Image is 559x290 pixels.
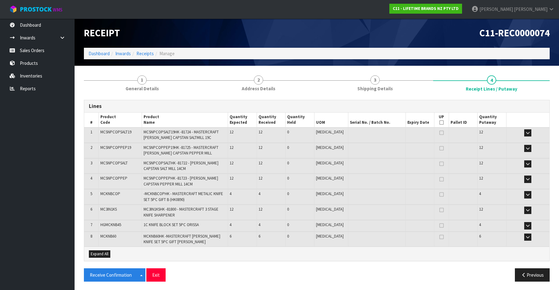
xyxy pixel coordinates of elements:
span: 0 [287,129,289,135]
span: 3 [370,75,380,85]
span: 1 [137,75,147,85]
span: 3 [90,160,92,166]
span: 12 [259,207,262,212]
th: Serial No. / Batch No. [348,113,406,127]
span: 12 [230,129,233,135]
button: Receive Confirmation [84,268,138,282]
h3: Lines [89,103,545,109]
span: 6 [479,234,481,239]
span: 12 [479,129,483,135]
span: 4 [230,222,231,227]
span: 0 [287,234,289,239]
span: MC3IN1KS [100,207,117,212]
small: WMS [53,7,62,13]
span: 12 [259,176,262,181]
span: MCSNPCOPPEP19HK -81725 - MASTERCRAFT [PERSON_NAME] CAPSTAN PEPPER MILL [144,145,218,156]
span: 2 [90,145,92,150]
th: Product Name [142,113,228,127]
span: MCSNPCOPSALT19HK -81724 - MASTERCRAFT [PERSON_NAME] CAPSTAN SALTMILL 19C [144,129,219,140]
span: [MEDICAL_DATA] [316,160,344,166]
span: 2 [254,75,263,85]
th: Quantity Expected [228,113,257,127]
span: 1 [90,129,92,135]
span: 0 [287,191,289,196]
span: MCSNPCOPPEP19 [100,145,131,150]
span: 7 [90,222,92,227]
span: 12 [259,129,262,135]
span: 4 [259,222,260,227]
span: Expand All [91,251,108,257]
span: 0 [287,145,289,150]
span: [MEDICAL_DATA] [316,207,344,212]
span: General Details [126,85,159,92]
span: 0 [287,207,289,212]
span: Receipt Lines / Putaway [84,95,550,286]
th: # [84,113,99,127]
span: ProStock [20,5,52,13]
span: [MEDICAL_DATA] [316,191,344,196]
strong: C11 - LIFETIME BRANDS NZ PTY LTD [393,6,459,11]
span: 6 [259,234,260,239]
span: 12 [230,160,233,166]
span: 4 [479,191,481,196]
span: 12 [230,145,233,150]
span: MCKNB60HK -MASTERCRAFT [PERSON_NAME] KNIFE SET 5PC GIFT [PERSON_NAME] [144,234,220,244]
th: Product Code [99,113,142,127]
span: [MEDICAL_DATA] [316,145,344,150]
span: Shipping Details [357,85,393,92]
th: UP [434,113,449,127]
button: Exit [146,268,166,282]
span: Address Details [242,85,275,92]
span: MC3IN1KSHK -81800 - MASTERCRAFT 3 STAGE KNIFE SHARPENER [144,207,218,217]
span: 6 [90,207,92,212]
th: Quantity Held [286,113,314,127]
span: 12 [479,176,483,181]
a: Dashboard [89,51,110,56]
span: 12 [479,145,483,150]
button: Previous [515,268,550,282]
th: UOM [314,113,348,127]
span: [MEDICAL_DATA] [316,222,344,227]
span: [PERSON_NAME] [479,6,513,12]
span: C11-REC0000074 [479,27,550,39]
span: 12 [259,160,262,166]
img: cube-alt.png [9,5,17,13]
span: 12 [230,176,233,181]
span: 4 [230,191,231,196]
span: Receipt Lines / Putaway [466,86,517,92]
a: Receipts [136,51,154,56]
span: 0 [287,160,289,166]
span: 4 [479,222,481,227]
span: [MEDICAL_DATA] [316,234,344,239]
span: Receipt [84,27,120,39]
th: Pallet ID [449,113,478,127]
span: 1C KNIFE BLOCK SET 5PC ORISSA [144,222,199,227]
span: 12 [479,207,483,212]
span: MCKNBCOP [100,191,120,196]
span: [MEDICAL_DATA] [316,129,344,135]
span: 12 [259,145,262,150]
span: MCSNPCOPPEPHK -81723 - [PERSON_NAME] CAPSTAN PEPPER MILL 14CM [144,176,218,186]
span: 0 [287,176,289,181]
span: MCSNPCOPSALT19 [100,129,131,135]
span: 12 [479,160,483,166]
span: -MCKNBCOPHK - MASTERCRAFT METALIC KNIFE SET 5PC GIFT B (HK0890) [144,191,223,202]
span: HGMCKNB45 [100,222,121,227]
span: 4 [487,75,496,85]
th: Expiry Date [406,113,434,127]
span: 12 [230,207,233,212]
span: Manage [159,51,175,56]
span: MCSNPCOPSALT [100,160,128,166]
span: 4 [259,191,260,196]
span: [MEDICAL_DATA] [316,176,344,181]
span: MCSNPCOPPEP [100,176,127,181]
button: Expand All [89,250,110,258]
span: [PERSON_NAME] [514,6,548,12]
a: Inwards [115,51,131,56]
span: MCKNB60 [100,234,116,239]
span: 6 [230,234,231,239]
span: 8 [90,234,92,239]
th: Quantity Received [257,113,286,127]
span: 4 [90,176,92,181]
th: Quantity Putaway [478,113,506,127]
